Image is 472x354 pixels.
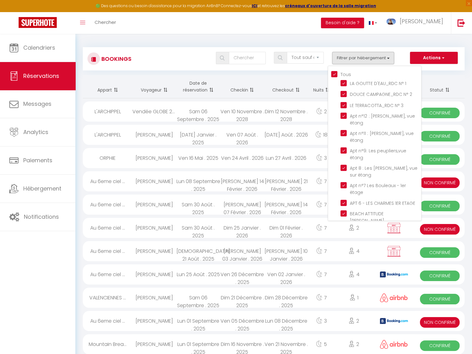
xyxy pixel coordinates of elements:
span: Messages [23,100,51,108]
img: ... [386,19,396,25]
button: Besoin d'aide ? [321,18,364,28]
span: Paiements [23,156,52,164]
th: Sort by rentals [83,75,132,98]
span: Apt n°9: Les peupliers,vue étang [350,148,406,161]
span: Apt n°12 : [PERSON_NAME], vue étang [350,113,415,126]
input: Chercher [229,52,266,64]
button: Ouvrir le widget de chat LiveChat [5,2,24,21]
th: Sort by booking date [176,75,220,98]
h3: Bookings [100,52,131,66]
th: Sort by checkout [264,75,308,98]
th: Sort by status [415,75,465,98]
img: Super Booking [19,17,57,28]
span: [PERSON_NAME] [400,17,443,25]
span: Réservations [23,72,59,80]
th: Sort by nights [308,75,335,98]
a: ICI [252,3,257,8]
a: Chercher [90,12,121,34]
span: Apt n°7 Les Bouleaux - 1er étage [350,182,406,195]
span: APT 6 - LES CHARMES 1ER ETAGE [350,200,415,206]
button: Filtrer par hébergement [332,52,394,64]
a: créneaux d'ouverture de la salle migration [285,3,376,8]
span: Apt n°11 : [PERSON_NAME], vue étang [350,130,413,143]
th: Sort by guest [132,75,176,98]
span: Chercher [95,19,116,25]
img: logout [457,19,465,27]
span: Notifications [24,213,59,221]
span: Apt 8 : Les [PERSON_NAME], vue sur étang [350,165,417,178]
th: Sort by checkin [220,75,264,98]
span: Analytics [23,128,48,136]
span: Hébergement [23,185,61,192]
a: ... [PERSON_NAME] [382,12,451,34]
span: Calendriers [23,44,55,52]
span: LE TERRACOTTA_RDC N° 3 [350,102,403,109]
button: Actions [410,52,458,64]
